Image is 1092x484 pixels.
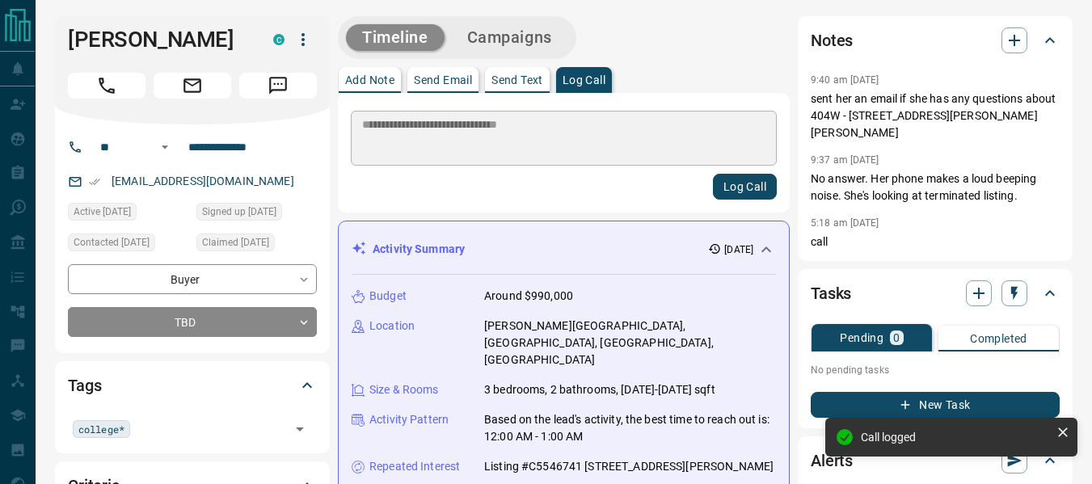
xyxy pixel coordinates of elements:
p: 9:40 am [DATE] [811,74,879,86]
p: 9:37 am [DATE] [811,154,879,166]
p: Location [369,318,415,335]
div: Sat Aug 16 2025 [68,203,188,225]
div: Mon May 20 2024 [196,203,317,225]
span: Signed up [DATE] [202,204,276,220]
h1: [PERSON_NAME] [68,27,249,53]
h2: Tags [68,372,101,398]
p: Pending [840,332,883,343]
p: [PERSON_NAME][GEOGRAPHIC_DATA], [GEOGRAPHIC_DATA], [GEOGRAPHIC_DATA], [GEOGRAPHIC_DATA] [484,318,776,368]
div: Tasks [811,274,1060,313]
h2: Alerts [811,448,853,473]
p: 0 [893,332,900,343]
p: Send Text [491,74,543,86]
button: Open [155,137,175,157]
p: [DATE] [724,242,753,257]
button: Open [289,418,311,440]
p: Completed [970,333,1027,344]
div: condos.ca [273,34,285,45]
p: Add Note [345,74,394,86]
button: New Task [811,392,1060,418]
div: Tags [68,366,317,405]
span: Call [68,73,145,99]
span: Contacted [DATE] [74,234,150,250]
span: Email [154,73,231,99]
p: sent her an email if she has any questions about 404W - [STREET_ADDRESS][PERSON_NAME][PERSON_NAME] [811,90,1060,141]
p: Log Call [563,74,605,86]
p: No answer. Her phone makes a loud beeping noise. She's looking at terminated listing. [811,170,1060,204]
p: Send Email [414,74,472,86]
a: [EMAIL_ADDRESS][DOMAIN_NAME] [112,175,294,187]
p: Activity Summary [373,241,465,258]
p: call [811,234,1060,250]
h2: Tasks [811,280,851,306]
p: 5:18 am [DATE] [811,217,879,229]
div: Call logged [861,431,1050,444]
span: Message [239,73,317,99]
div: Sat Aug 16 2025 [68,234,188,256]
p: Size & Rooms [369,381,439,398]
p: Listing #C5546741 [STREET_ADDRESS][PERSON_NAME] [484,458,774,475]
div: Notes [811,21,1060,60]
div: Buyer [68,264,317,294]
div: TBD [68,307,317,337]
p: No pending tasks [811,358,1060,382]
p: Around $990,000 [484,288,573,305]
p: Budget [369,288,407,305]
div: Alerts [811,441,1060,480]
div: Activity Summary[DATE] [352,234,776,264]
span: Claimed [DATE] [202,234,269,250]
p: 3 bedrooms, 2 bathrooms, [DATE]-[DATE] sqft [484,381,715,398]
p: Based on the lead's activity, the best time to reach out is: 12:00 AM - 1:00 AM [484,411,776,445]
button: Log Call [713,174,777,200]
h2: Notes [811,27,853,53]
svg: Email Verified [89,176,100,187]
p: Activity Pattern [369,411,449,428]
button: Campaigns [451,24,568,51]
button: Timeline [346,24,445,51]
span: college* [78,421,124,437]
p: Repeated Interest [369,458,460,475]
span: Active [DATE] [74,204,131,220]
div: Sat Aug 16 2025 [196,234,317,256]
